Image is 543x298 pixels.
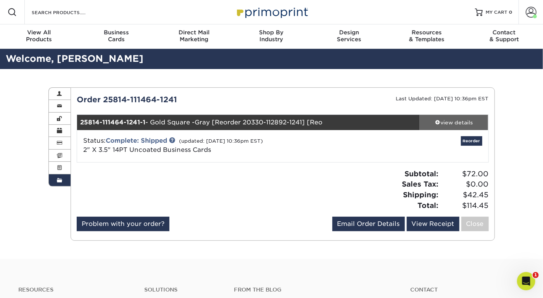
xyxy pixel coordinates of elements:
span: $0.00 [441,179,489,190]
iframe: Intercom live chat [517,272,535,290]
span: $114.45 [441,200,489,211]
strong: Sales Tax: [402,180,439,188]
span: MY CART [486,9,508,16]
span: Direct Mail [155,29,233,36]
small: (updated: [DATE] 10:36pm EST) [179,138,263,144]
img: Primoprint [234,4,310,20]
a: Complete: Shipped [106,137,167,144]
div: & Support [466,29,543,43]
strong: 25814-111464-1241-1 [80,119,145,126]
div: & Templates [388,29,465,43]
span: Design [310,29,388,36]
strong: Total: [418,201,439,209]
a: Reorder [461,136,482,146]
a: view details [420,115,488,130]
a: Contact& Support [466,24,543,49]
span: $72.00 [441,169,489,179]
a: DesignServices [310,24,388,49]
div: Marketing [155,29,233,43]
strong: Subtotal: [405,169,439,178]
div: Services [310,29,388,43]
div: Order 25814-111464-1241 [71,94,283,105]
small: Last Updated: [DATE] 10:36pm EST [396,96,489,101]
span: 2" X 3.5" 14PT Uncoated Business Cards [83,146,211,153]
a: Problem with your order? [77,217,169,231]
strong: Shipping: [403,190,439,199]
div: Cards [77,29,155,43]
input: SEARCH PRODUCTS..... [31,8,105,17]
h4: Resources [18,287,133,293]
span: Resources [388,29,465,36]
span: Shop By [233,29,310,36]
div: view details [420,119,488,126]
a: Email Order Details [332,217,405,231]
a: Direct MailMarketing [155,24,233,49]
a: Resources& Templates [388,24,465,49]
h4: Solutions [144,287,223,293]
span: Business [77,29,155,36]
div: Industry [233,29,310,43]
a: View Receipt [407,217,459,231]
div: Status: [77,136,351,155]
a: BusinessCards [77,24,155,49]
span: Contact [466,29,543,36]
span: 1 [533,272,539,278]
div: - Gold Square -Gray [Reorder 20330-112892-1241] [Reo [77,115,420,130]
span: 0 [509,10,512,15]
a: Close [461,217,489,231]
span: $42.45 [441,190,489,200]
a: Contact [410,287,525,293]
h4: From the Blog [234,287,390,293]
a: Shop ByIndustry [233,24,310,49]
